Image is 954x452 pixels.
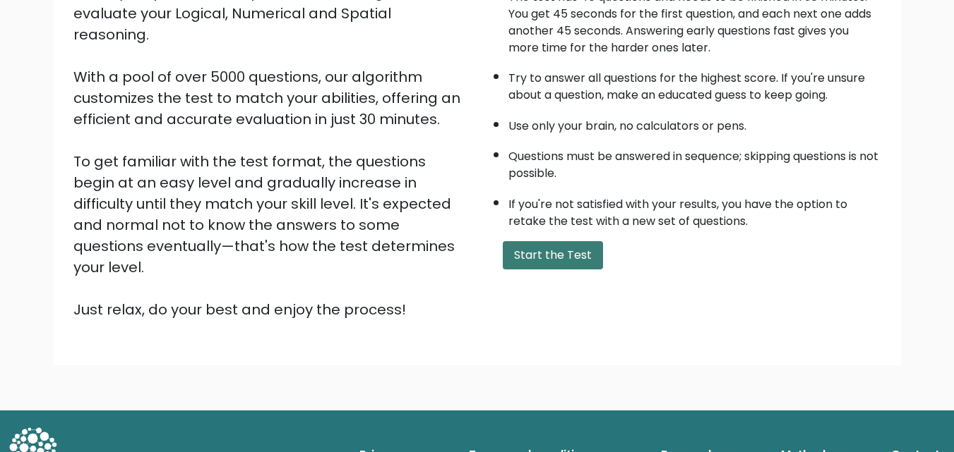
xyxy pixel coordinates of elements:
li: Use only your brain, no calculators or pens. [508,111,881,135]
li: If you're not satisfied with your results, you have the option to retake the test with a new set ... [508,189,881,230]
button: Start the Test [503,241,603,269]
li: Try to answer all questions for the highest score. If you're unsure about a question, make an edu... [508,63,881,104]
li: Questions must be answered in sequence; skipping questions is not possible. [508,141,881,182]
